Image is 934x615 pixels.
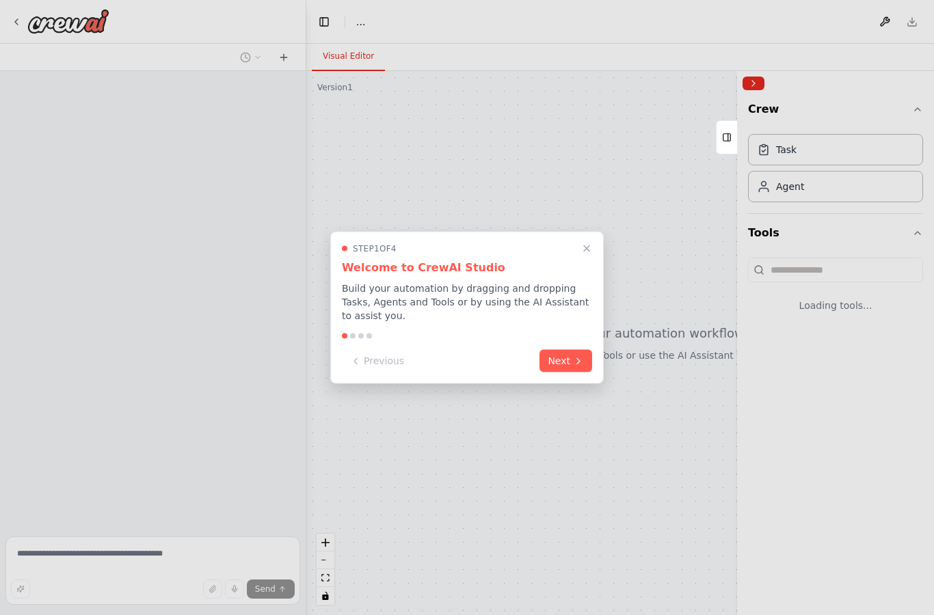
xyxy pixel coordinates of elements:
h3: Welcome to CrewAI Studio [342,260,592,276]
span: Step 1 of 4 [353,243,397,254]
button: Previous [342,350,412,372]
button: Close walkthrough [578,241,595,257]
button: Hide left sidebar [315,12,334,31]
p: Build your automation by dragging and dropping Tasks, Agents and Tools or by using the AI Assista... [342,282,592,323]
button: Next [539,350,592,372]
